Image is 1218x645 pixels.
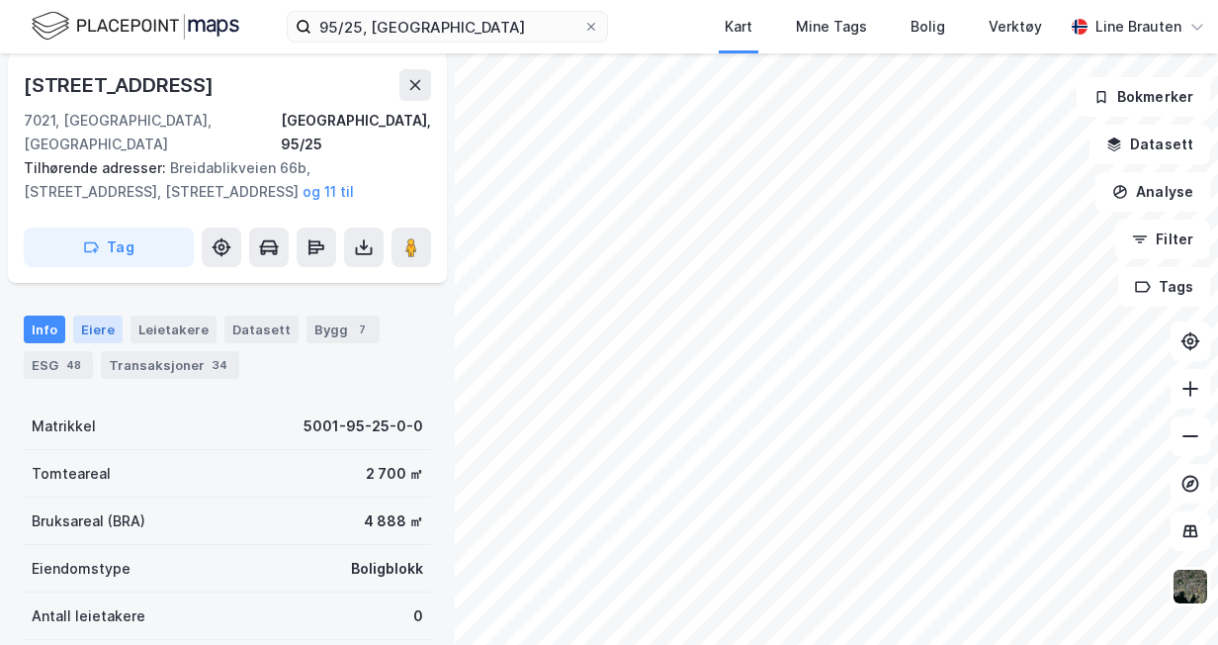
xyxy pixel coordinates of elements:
div: Bygg [306,316,380,343]
span: Tilhørende adresser: [24,159,170,176]
div: Datasett [224,316,299,343]
div: ESG [24,351,93,379]
div: Matrikkel [32,415,96,438]
div: Bruksareal (BRA) [32,509,145,533]
button: Datasett [1089,125,1210,164]
div: Breidablikveien 66b, [STREET_ADDRESS], [STREET_ADDRESS] [24,156,415,204]
div: 4 888 ㎡ [364,509,423,533]
div: Kart [725,15,752,39]
div: Info [24,316,65,343]
div: Transaksjoner [101,351,239,379]
div: Kontrollprogram for chat [1119,550,1218,645]
div: 34 [209,355,231,375]
div: 7 [352,320,372,339]
button: Tags [1118,267,1210,307]
div: Bolig [911,15,945,39]
img: logo.f888ab2527a4732fd821a326f86c7f29.svg [32,9,239,44]
div: Leietakere [130,316,217,343]
div: Tomteareal [32,462,111,486]
div: Verktøy [989,15,1042,39]
div: 0 [413,604,423,628]
div: 5001-95-25-0-0 [304,415,423,438]
div: Eiendomstype [32,557,130,581]
button: Filter [1115,220,1210,259]
button: Bokmerker [1077,77,1210,117]
div: Eiere [73,316,123,343]
div: Mine Tags [796,15,867,39]
div: Boligblokk [351,557,423,581]
div: 2 700 ㎡ [366,462,423,486]
div: 48 [62,355,85,375]
button: Analyse [1095,172,1210,212]
iframe: Chat Widget [1119,550,1218,645]
div: Antall leietakere [32,604,145,628]
button: Tag [24,228,194,267]
input: Søk på adresse, matrikkel, gårdeiere, leietakere eller personer [311,12,583,42]
div: [STREET_ADDRESS] [24,69,217,101]
div: Line Brauten [1095,15,1181,39]
div: [GEOGRAPHIC_DATA], 95/25 [281,109,431,156]
div: 7021, [GEOGRAPHIC_DATA], [GEOGRAPHIC_DATA] [24,109,281,156]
